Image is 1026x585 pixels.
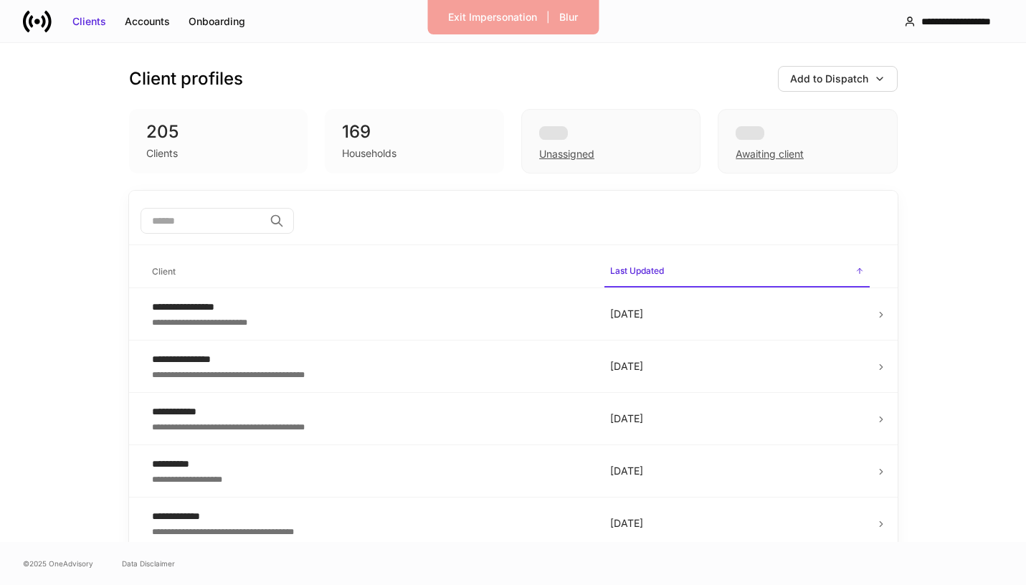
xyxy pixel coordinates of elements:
[115,10,179,33] button: Accounts
[179,10,255,33] button: Onboarding
[439,6,546,29] button: Exit Impersonation
[778,66,898,92] button: Add to Dispatch
[718,109,897,173] div: Awaiting client
[736,147,804,161] div: Awaiting client
[610,464,864,478] p: [DATE]
[604,257,870,287] span: Last Updated
[122,558,175,569] a: Data Disclaimer
[610,307,864,321] p: [DATE]
[550,6,587,29] button: Blur
[790,72,868,86] div: Add to Dispatch
[448,10,537,24] div: Exit Impersonation
[610,359,864,374] p: [DATE]
[610,264,664,277] h6: Last Updated
[610,412,864,426] p: [DATE]
[342,120,487,143] div: 169
[539,147,594,161] div: Unassigned
[189,14,245,29] div: Onboarding
[559,10,578,24] div: Blur
[146,257,593,287] span: Client
[146,146,178,161] div: Clients
[63,10,115,33] button: Clients
[129,67,243,90] h3: Client profiles
[23,558,93,569] span: © 2025 OneAdvisory
[152,265,176,278] h6: Client
[342,146,396,161] div: Households
[72,14,106,29] div: Clients
[146,120,291,143] div: 205
[125,14,170,29] div: Accounts
[521,109,700,173] div: Unassigned
[610,516,864,531] p: [DATE]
